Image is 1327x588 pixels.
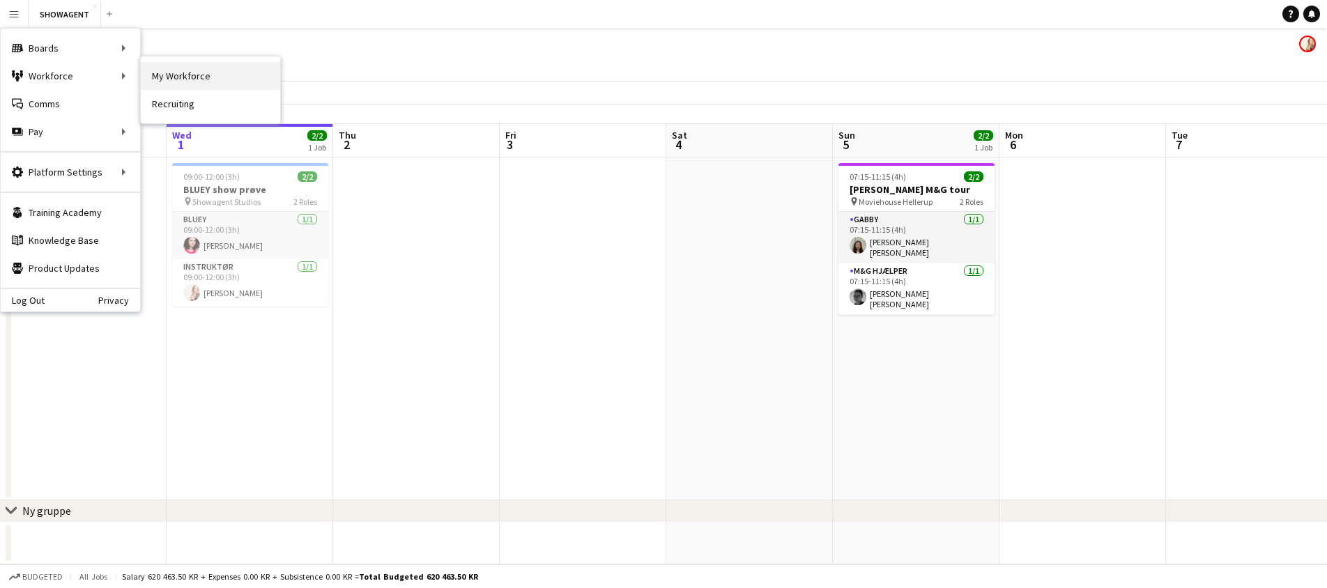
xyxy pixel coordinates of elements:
app-job-card: 07:15-11:15 (4h)2/2[PERSON_NAME] M&G tour Moviehouse Hellerup2 RolesGABBY1/107:15-11:15 (4h)[PERS... [838,163,995,315]
span: 07:15-11:15 (4h) [850,171,906,182]
span: Sat [672,129,687,141]
app-card-role: BLUEY1/109:00-12:00 (3h)[PERSON_NAME] [172,212,328,259]
a: Recruiting [141,90,280,118]
span: Moviehouse Hellerup [859,196,933,207]
button: Budgeted [7,569,65,585]
span: Tue [1172,129,1188,141]
div: Workforce [1,62,140,90]
div: 1 Job [974,142,992,153]
button: SHOWAGENT [29,1,101,28]
span: 4 [670,137,687,153]
app-card-role: M&G Hjælper1/107:15-11:15 (4h)[PERSON_NAME] [PERSON_NAME] [PERSON_NAME] [838,263,995,315]
span: 5 [836,137,855,153]
h3: BLUEY show prøve [172,183,328,196]
a: Privacy [98,295,140,306]
span: Mon [1005,129,1023,141]
span: 2 Roles [293,196,317,207]
span: 2/2 [298,171,317,182]
span: 7 [1169,137,1188,153]
div: Pay [1,118,140,146]
span: Thu [339,129,356,141]
div: Boards [1,34,140,62]
div: Salary 620 463.50 KR + Expenses 0.00 KR + Subsistence 0.00 KR = [122,571,478,582]
span: 1 [170,137,192,153]
span: 09:00-12:00 (3h) [183,171,240,182]
span: Total Budgeted 620 463.50 KR [359,571,478,582]
span: 6 [1003,137,1023,153]
a: Product Updates [1,254,140,282]
div: 1 Job [308,142,326,153]
span: 2/2 [307,130,327,141]
span: 3 [503,137,516,153]
span: Fri [505,129,516,141]
a: Comms [1,90,140,118]
app-user-avatar: Carolina Lybeck-Nørgaard [1299,36,1316,52]
app-card-role: INSTRUKTØR1/109:00-12:00 (3h)[PERSON_NAME] [172,259,328,307]
a: Knowledge Base [1,226,140,254]
h3: [PERSON_NAME] M&G tour [838,183,995,196]
span: 2/2 [974,130,993,141]
span: 2 Roles [960,196,983,207]
span: Showagent Studios [192,196,261,207]
app-card-role: GABBY1/107:15-11:15 (4h)[PERSON_NAME] [PERSON_NAME] [838,212,995,263]
span: Sun [838,129,855,141]
span: 2/2 [964,171,983,182]
span: Wed [172,129,192,141]
a: Log Out [1,295,45,306]
span: 2 [337,137,356,153]
a: My Workforce [141,62,280,90]
span: All jobs [77,571,110,582]
span: Budgeted [22,572,63,582]
div: Ny gruppe [22,504,71,518]
div: Platform Settings [1,158,140,186]
app-job-card: 09:00-12:00 (3h)2/2BLUEY show prøve Showagent Studios2 RolesBLUEY1/109:00-12:00 (3h)[PERSON_NAME]... [172,163,328,307]
a: Training Academy [1,199,140,226]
